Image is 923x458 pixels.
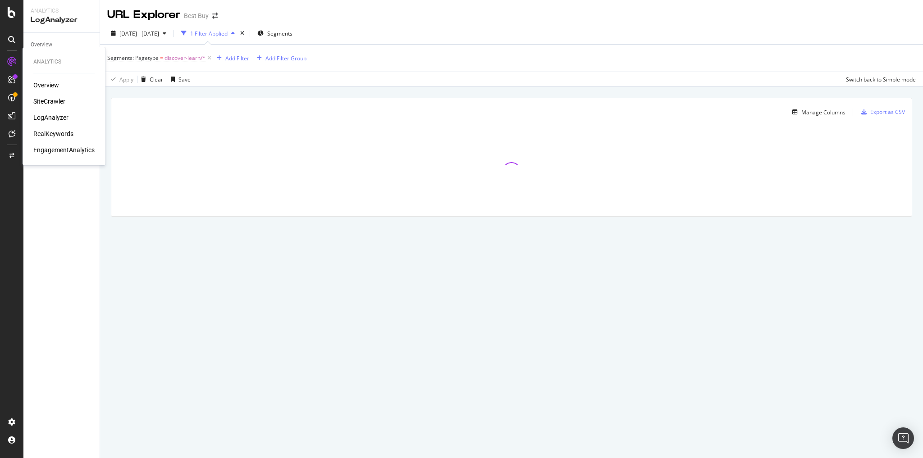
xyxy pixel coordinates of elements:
[846,76,916,83] div: Switch back to Simple mode
[31,40,93,50] a: Overview
[178,76,191,83] div: Save
[33,81,59,90] a: Overview
[33,97,65,106] a: SiteCrawler
[801,109,845,116] div: Manage Columns
[254,26,296,41] button: Segments
[267,30,292,37] span: Segments
[253,53,306,63] button: Add Filter Group
[31,15,92,25] div: LogAnalyzer
[33,129,73,138] a: RealKeywords
[238,29,246,38] div: times
[137,72,163,86] button: Clear
[842,72,916,86] button: Switch back to Simple mode
[107,7,180,23] div: URL Explorer
[33,58,95,66] div: Analytics
[33,113,69,122] a: LogAnalyzer
[119,76,133,83] div: Apply
[107,54,159,62] span: Segments: Pagetype
[33,145,95,154] a: EngagementAnalytics
[178,26,238,41] button: 1 Filter Applied
[167,72,191,86] button: Save
[164,52,206,64] span: discover-learn/*
[265,54,306,62] div: Add Filter Group
[870,108,905,116] div: Export as CSV
[789,107,845,118] button: Manage Columns
[212,13,218,19] div: arrow-right-arrow-left
[225,54,249,62] div: Add Filter
[184,11,209,20] div: Best Buy
[150,76,163,83] div: Clear
[160,54,163,62] span: =
[31,7,92,15] div: Analytics
[190,30,228,37] div: 1 Filter Applied
[858,105,905,119] button: Export as CSV
[107,26,170,41] button: [DATE] - [DATE]
[31,40,52,50] div: Overview
[892,427,914,449] div: Open Intercom Messenger
[107,72,133,86] button: Apply
[213,53,249,63] button: Add Filter
[119,30,159,37] span: [DATE] - [DATE]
